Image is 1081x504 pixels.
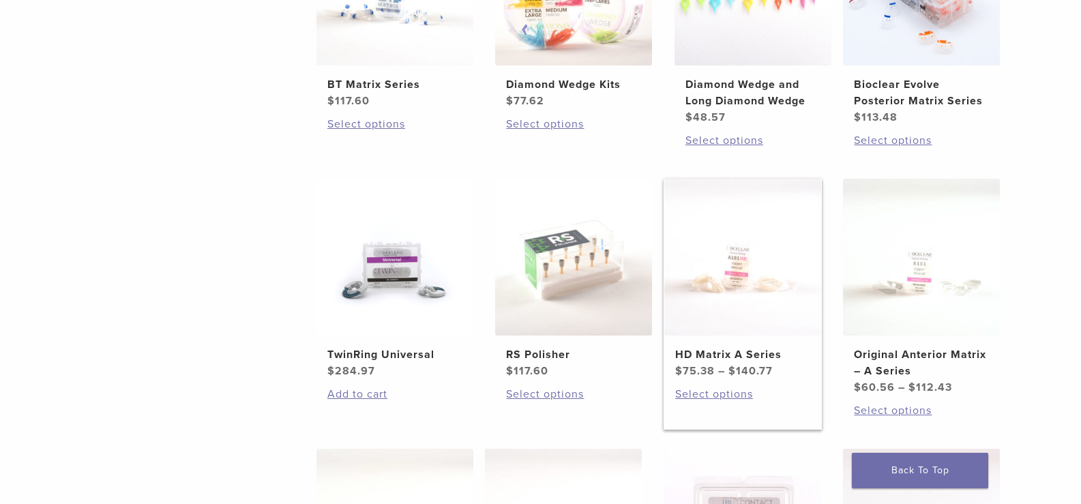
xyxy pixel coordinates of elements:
span: $ [685,110,693,124]
span: $ [728,364,736,378]
bdi: 77.62 [506,94,544,108]
img: TwinRing Universal [316,179,473,336]
h2: TwinRing Universal [327,346,462,363]
a: Original Anterior Matrix - A SeriesOriginal Anterior Matrix – A Series [842,179,1001,396]
h2: Original Anterior Matrix – A Series [854,346,989,379]
img: RS Polisher [495,179,652,336]
bdi: 75.38 [675,364,715,378]
bdi: 117.60 [506,364,548,378]
bdi: 117.60 [327,94,370,108]
bdi: 60.56 [854,381,895,394]
span: $ [908,381,916,394]
h2: Bioclear Evolve Posterior Matrix Series [854,76,989,109]
span: $ [506,94,514,108]
span: – [898,381,905,394]
a: TwinRing UniversalTwinRing Universal $284.97 [316,179,475,379]
h2: HD Matrix A Series [675,346,810,363]
bdi: 284.97 [327,364,375,378]
a: Select options for “Diamond Wedge Kits” [506,116,641,132]
span: $ [854,110,861,124]
span: $ [675,364,683,378]
span: – [718,364,725,378]
h2: Diamond Wedge Kits [506,76,641,93]
a: Select options for “BT Matrix Series” [327,116,462,132]
bdi: 112.43 [908,381,952,394]
span: $ [506,364,514,378]
h2: BT Matrix Series [327,76,462,93]
bdi: 140.77 [728,364,773,378]
a: Select options for “Original Anterior Matrix - A Series” [854,402,989,419]
a: RS PolisherRS Polisher $117.60 [494,179,653,379]
h2: RS Polisher [506,346,641,363]
h2: Diamond Wedge and Long Diamond Wedge [685,76,820,109]
a: Select options for “Bioclear Evolve Posterior Matrix Series” [854,132,989,149]
span: $ [327,364,335,378]
a: HD Matrix A SeriesHD Matrix A Series [664,179,823,379]
a: Select options for “RS Polisher” [506,386,641,402]
a: Select options for “Diamond Wedge and Long Diamond Wedge” [685,132,820,149]
img: Original Anterior Matrix - A Series [843,179,1000,336]
bdi: 113.48 [854,110,898,124]
a: Back To Top [852,453,988,488]
a: Add to cart: “TwinRing Universal” [327,386,462,402]
img: HD Matrix A Series [664,179,821,336]
bdi: 48.57 [685,110,726,124]
a: Select options for “HD Matrix A Series” [675,386,810,402]
span: $ [327,94,335,108]
span: $ [854,381,861,394]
